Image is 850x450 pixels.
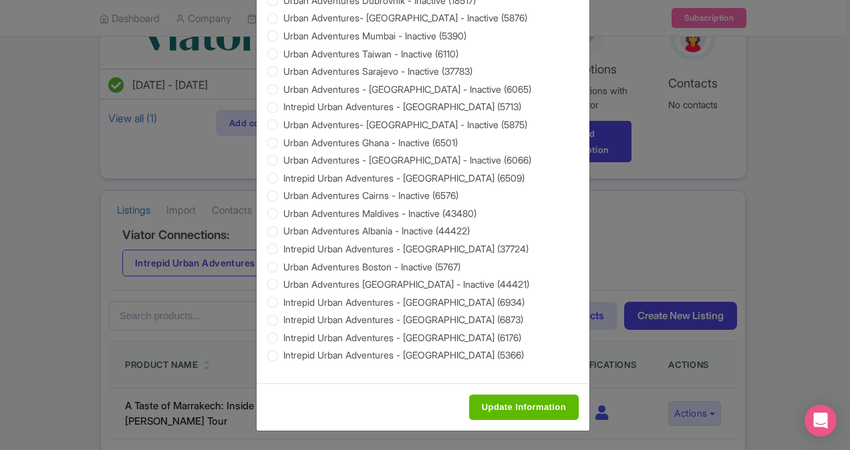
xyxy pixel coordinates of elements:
label: Urban Adventures - [GEOGRAPHIC_DATA] - Inactive (6065) [283,82,531,96]
label: Urban Adventures Cairns - Inactive (6576) [283,188,458,202]
input: Update Information [469,395,579,420]
label: Intrepid Urban Adventures - [GEOGRAPHIC_DATA] (6873) [283,312,523,326]
label: Intrepid Urban Adventures - [GEOGRAPHIC_DATA] (6509) [283,171,525,185]
div: Open Intercom Messenger [805,405,837,437]
label: Urban Adventures- [GEOGRAPHIC_DATA] - Inactive (5876) [283,11,527,25]
label: Urban Adventures- [GEOGRAPHIC_DATA] - Inactive (5875) [283,118,527,132]
label: Intrepid Urban Adventures - [GEOGRAPHIC_DATA] (6176) [283,330,521,345]
label: Urban Adventures Sarajevo - Inactive (37783) [283,64,472,78]
label: Urban Adventures Taiwan - Inactive (6110) [283,47,458,61]
label: Urban Adventures Albania - Inactive (44422) [283,224,470,238]
label: Urban Adventures Maldives - Inactive (43480) [283,206,476,220]
label: Urban Adventures [GEOGRAPHIC_DATA] - Inactive (44421) [283,277,529,291]
label: Intrepid Urban Adventures - [GEOGRAPHIC_DATA] (5366) [283,348,524,362]
label: Urban Adventures Boston - Inactive (5767) [283,260,460,274]
label: Intrepid Urban Adventures - [GEOGRAPHIC_DATA] (5713) [283,99,521,114]
label: Intrepid Urban Adventures - [GEOGRAPHIC_DATA] (37724) [283,242,529,256]
label: Intrepid Urban Adventures - [GEOGRAPHIC_DATA] (6934) [283,295,525,309]
label: Urban Adventures - [GEOGRAPHIC_DATA] - Inactive (6066) [283,153,531,167]
label: Urban Adventures Ghana - Inactive (6501) [283,136,458,150]
label: Urban Adventures Mumbai - Inactive (5390) [283,29,466,43]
